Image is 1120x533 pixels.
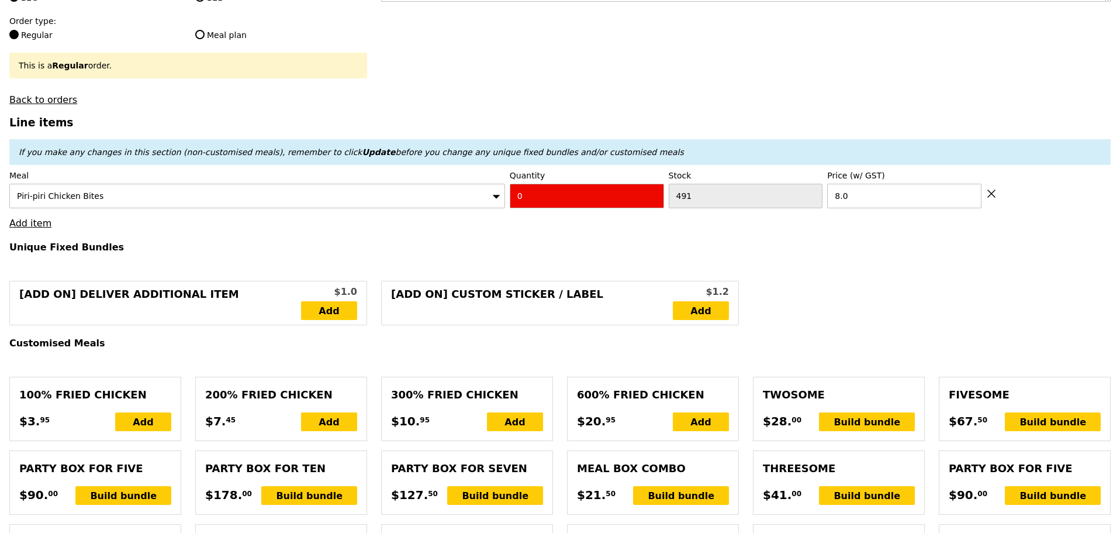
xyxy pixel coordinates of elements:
[420,415,430,425] span: 95
[75,486,171,505] div: Build bundle
[949,412,977,430] span: $67.
[19,286,301,320] div: [Add on] Deliver Additional Item
[1005,486,1101,505] div: Build bundle
[17,191,103,201] span: Piri-piri Chicken Bites
[577,486,606,504] span: $21.
[391,286,673,320] div: [Add on] Custom Sticker / Label
[301,285,357,299] div: $1.0
[391,460,543,477] div: Party Box for Seven
[977,415,987,425] span: 50
[9,116,1111,129] h3: Line items
[9,218,51,229] a: Add item
[791,415,801,425] span: 00
[763,460,915,477] div: Threesome
[19,412,40,430] span: $3.
[9,242,1111,253] h4: Unique Fixed Bundles
[205,460,357,477] div: Party Box for Ten
[242,489,252,498] span: 00
[301,301,357,320] a: Add
[577,387,729,403] div: 600% Fried Chicken
[819,412,915,431] div: Build bundle
[9,29,181,41] label: Regular
[1005,412,1101,431] div: Build bundle
[226,415,236,425] span: 45
[9,15,367,27] label: Order type:
[949,486,977,504] span: $90.
[487,412,543,431] div: Add
[115,412,171,431] div: Add
[19,60,358,71] div: This is a order.
[763,486,791,504] span: $41.
[673,412,729,431] div: Add
[791,489,801,498] span: 00
[195,29,367,41] label: Meal plan
[391,387,543,403] div: 300% Fried Chicken
[428,489,438,498] span: 50
[19,460,171,477] div: Party Box for Five
[577,460,729,477] div: Meal Box Combo
[673,301,729,320] a: Add
[391,486,428,504] span: $127.
[633,486,729,505] div: Build bundle
[577,412,606,430] span: $20.
[52,61,88,70] b: Regular
[261,486,357,505] div: Build bundle
[669,170,823,181] label: Stock
[9,30,19,39] input: Regular
[48,489,58,498] span: 00
[819,486,915,505] div: Build bundle
[9,170,505,181] label: Meal
[9,94,77,105] a: Back to orders
[763,387,915,403] div: Twosome
[205,486,242,504] span: $178.
[205,412,226,430] span: $7.
[195,30,205,39] input: Meal plan
[9,338,1111,349] h4: Customised Meals
[949,460,1101,477] div: Party Box for Five
[19,387,171,403] div: 100% Fried Chicken
[391,412,420,430] span: $10.
[977,489,987,498] span: 00
[510,170,664,181] label: Quantity
[301,412,357,431] div: Add
[606,415,616,425] span: 95
[606,489,616,498] span: 50
[763,412,791,430] span: $28.
[19,147,684,157] em: If you make any changes in this section (non-customised meals), remember to click before you chan...
[40,415,50,425] span: 95
[447,486,543,505] div: Build bundle
[19,486,48,504] span: $90.
[827,170,981,181] label: Price (w/ GST)
[205,387,357,403] div: 200% Fried Chicken
[673,285,729,299] div: $1.2
[949,387,1101,403] div: Fivesome
[362,147,395,157] b: Update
